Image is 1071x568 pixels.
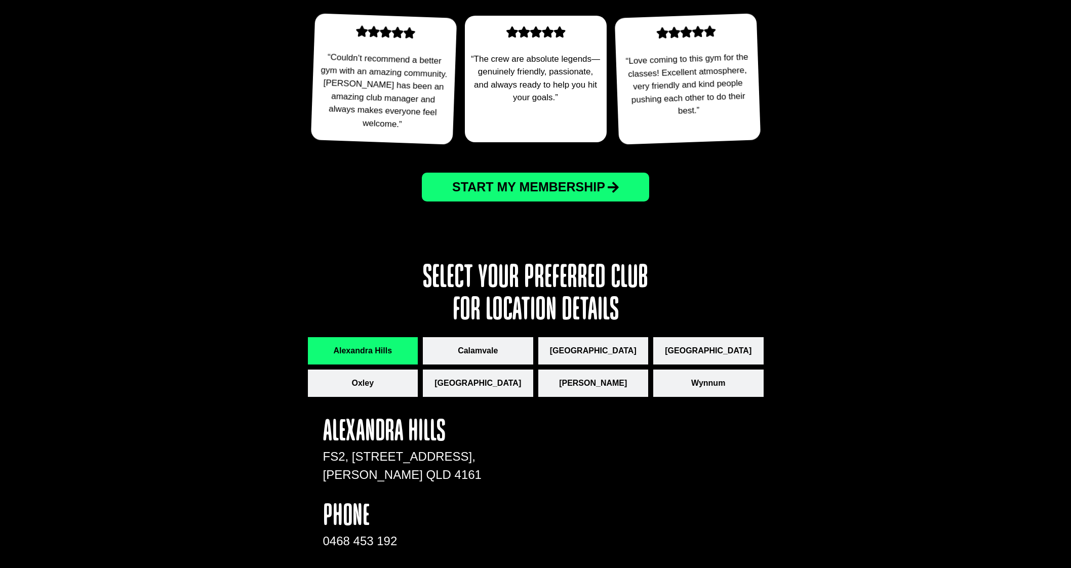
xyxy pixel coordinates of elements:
[323,502,483,532] h4: phone
[308,262,764,327] h3: Select your preferred club for location details
[621,50,755,119] p: “Love coming to this gym for the classes! Excellent atmosphere, very friendly and kind people pus...
[458,345,498,357] span: Calamvale
[351,377,374,389] span: Oxley
[323,448,483,484] p: FS2, [STREET_ADDRESS], [PERSON_NAME] QLD 4161
[470,53,602,104] p: “The crew are absolute legends—genuinely friendly, passionate, and always ready to help you hit y...
[550,345,637,357] span: [GEOGRAPHIC_DATA]
[323,532,483,550] div: 0468 453 192
[422,173,649,201] a: Start My Membership
[323,417,483,448] h4: Alexandra Hills
[316,50,450,132] p: “Couldn’t recommend a better gym with an amazing community. [PERSON_NAME] has been an amazing clu...
[559,377,627,389] span: [PERSON_NAME]
[691,377,725,389] span: Wynnum
[665,345,751,357] span: [GEOGRAPHIC_DATA]
[452,181,605,193] span: Start My Membership
[333,345,392,357] span: Alexandra Hills
[434,377,521,389] span: [GEOGRAPHIC_DATA]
